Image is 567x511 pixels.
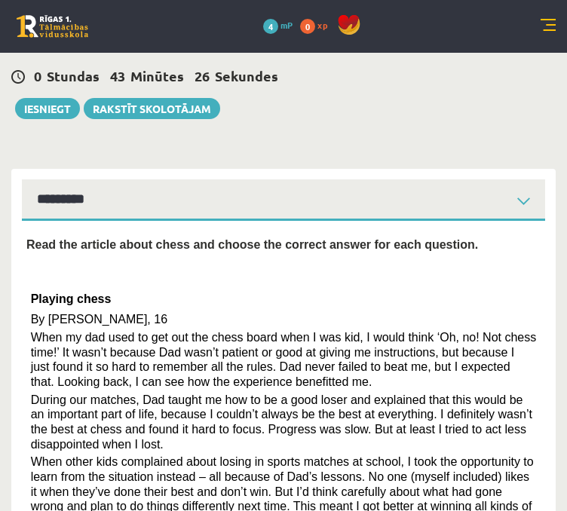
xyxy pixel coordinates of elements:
span: By [PERSON_NAME], 16 [31,313,167,326]
span: Sekundes [215,67,278,84]
span: 4 [263,19,278,34]
span: xp [317,19,327,31]
a: 0 xp [300,19,335,31]
span: Stundas [47,67,100,84]
span: 0 [34,67,41,84]
span: 43 [110,67,125,84]
span: When my dad used to get out the chess board when I was kid, I would think ‘Oh, no! Not chess time... [31,331,537,388]
span: 0 [300,19,315,34]
a: Rakstīt skolotājam [84,98,220,119]
span: mP [280,19,293,31]
span: During our matches, Dad taught me how to be a good loser and explained that this would be an impo... [31,393,532,451]
span: Playing chess [31,292,112,305]
span: Minūtes [130,67,184,84]
span: 26 [195,67,210,84]
span: Read the article about chess and choose the correct answer for each question. [26,238,478,251]
button: Iesniegt [15,98,80,119]
a: Rīgas 1. Tālmācības vidusskola [17,15,88,38]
